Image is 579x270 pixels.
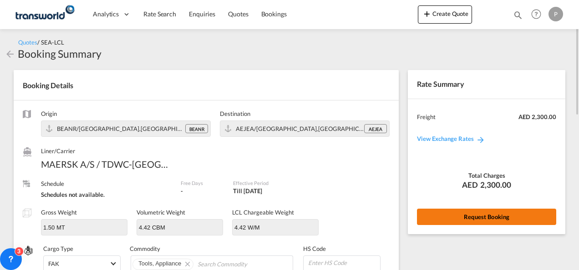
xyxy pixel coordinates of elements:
[181,187,183,195] div: -
[130,245,294,253] label: Commodity
[41,180,172,188] label: Schedule
[480,180,511,190] span: 2,300.00
[417,209,556,225] button: Request Booking
[43,245,121,253] label: Cargo Type
[232,209,294,216] label: LCL Chargeable Weight
[418,5,472,24] button: icon-plus 400-fgCreate Quote
[138,260,181,267] span: Tools, Appliance
[528,6,549,23] div: Help
[189,10,215,18] span: Enquiries
[143,10,176,18] span: Rate Search
[185,124,208,133] div: BEANR
[41,209,77,216] label: Gross Weight
[307,256,380,270] input: Enter HS Code
[408,70,565,98] div: Rate Summary
[41,158,172,170] div: MAERSK A/S / TDWC-DUBAI
[93,10,119,19] span: Analytics
[228,10,248,18] span: Quotes
[364,124,387,133] div: AEJEA
[37,39,64,46] span: / SEA-LCL
[422,8,432,19] md-icon: icon-plus 400-fg
[303,245,381,253] label: HS Code
[233,180,294,186] label: Effective Period
[48,260,59,267] div: FAK
[5,49,15,60] md-icon: icon-arrow-left
[23,81,73,90] span: Booking Details
[41,147,172,155] label: Liner/Carrier
[549,7,563,21] div: P
[5,46,18,61] div: icon-arrow-left
[408,126,494,151] a: View Exchange Rates
[236,125,379,132] span: AEJEA/Jebel Ali,Middle East
[18,39,37,46] span: Quotes
[476,135,485,144] md-icon: icon-arrow-right
[261,10,287,18] span: Bookings
[23,147,32,156] md-icon: /assets/icons/custom/liner-aaa8ad.svg
[518,113,556,121] div: AED 2,300.00
[138,259,183,268] div: Tools, Appliance. Press delete to remove this chip.
[417,113,436,121] div: Freight
[220,110,390,118] label: Destination
[528,6,544,22] span: Help
[41,158,172,170] span: MAERSK A/S / TDWC-[GEOGRAPHIC_DATA]
[14,4,75,25] img: f753ae806dec11f0841701cdfdf085c0.png
[417,171,556,180] div: Total Charges
[18,46,102,61] div: Booking Summary
[137,209,185,216] label: Volumetric Weight
[233,187,262,195] div: Till 31 Aug 2025
[41,190,172,199] div: Schedules not available.
[513,10,523,20] md-icon: icon-magnify
[179,259,193,268] button: Remove Tools, Appliance
[181,180,224,186] label: Free Days
[57,125,201,132] span: BEANR/Antwerp,Europe
[513,10,523,24] div: icon-magnify
[41,110,211,118] label: Origin
[417,180,556,190] div: AED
